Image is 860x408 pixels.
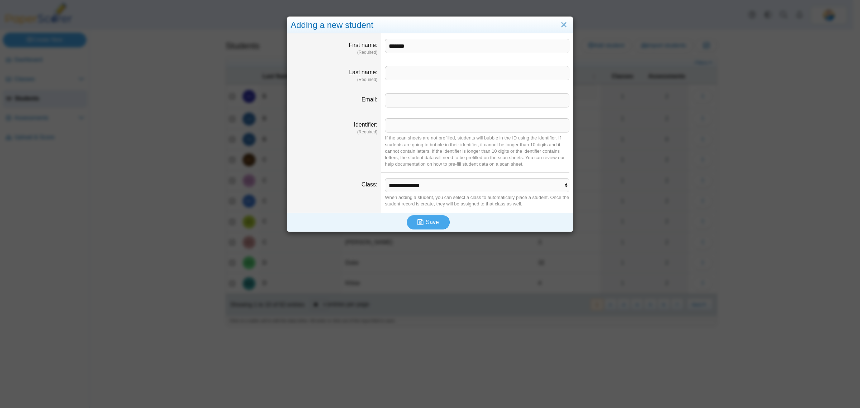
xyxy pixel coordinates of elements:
label: Class [362,181,377,188]
button: Save [407,215,450,229]
dfn: (Required) [291,49,377,56]
div: If the scan sheets are not prefilled, students will bubble in the ID using the identifier. If stu... [385,135,569,167]
label: Email [362,96,377,103]
label: Identifier [354,122,378,128]
div: Adding a new student [287,17,573,34]
dfn: (Required) [291,129,377,135]
a: Close [558,19,569,31]
div: When adding a student, you can select a class to automatically place a student. Once the student ... [385,194,569,207]
label: First name [349,42,377,48]
dfn: (Required) [291,77,377,83]
span: Save [426,219,439,225]
label: Last name [349,69,377,75]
